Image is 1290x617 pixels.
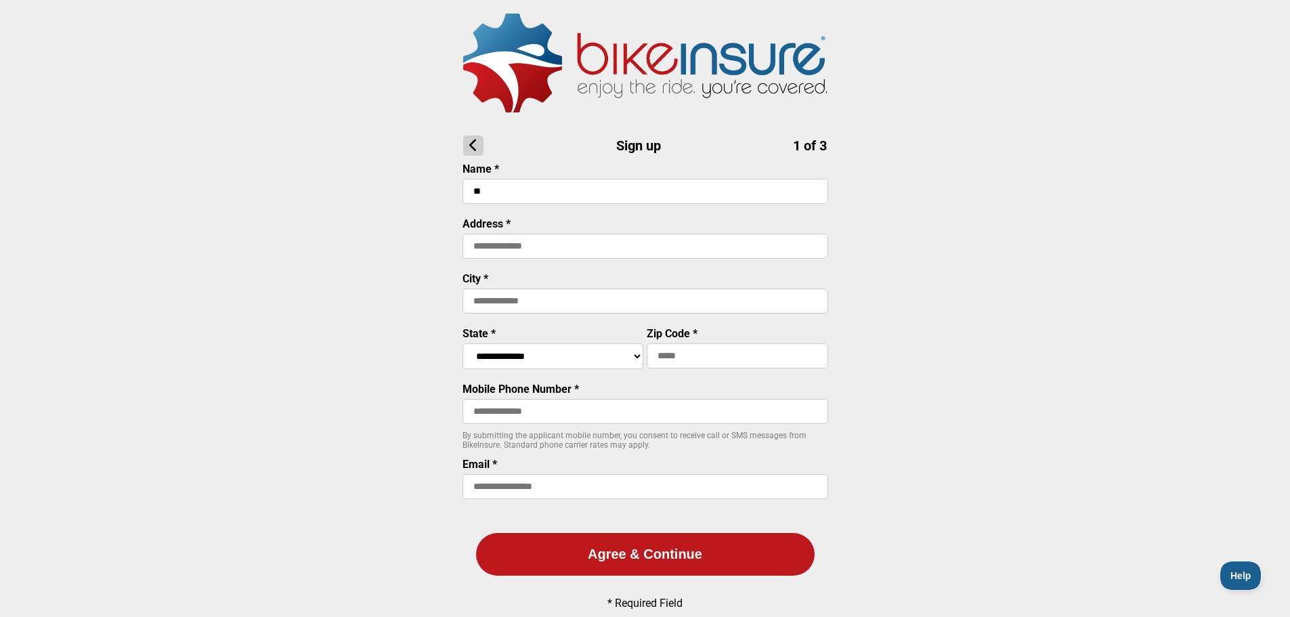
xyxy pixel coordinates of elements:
[793,137,827,154] span: 1 of 3
[463,272,488,285] label: City *
[463,135,827,156] h1: Sign up
[463,383,579,396] label: Mobile Phone Number *
[463,458,497,471] label: Email *
[463,217,511,230] label: Address *
[476,533,815,576] button: Agree & Continue
[607,597,683,610] p: * Required Field
[647,327,697,340] label: Zip Code *
[1220,561,1263,590] iframe: Toggle Customer Support
[463,431,828,450] p: By submitting the applicant mobile number, you consent to receive call or SMS messages from BikeI...
[463,163,499,175] label: Name *
[463,327,496,340] label: State *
